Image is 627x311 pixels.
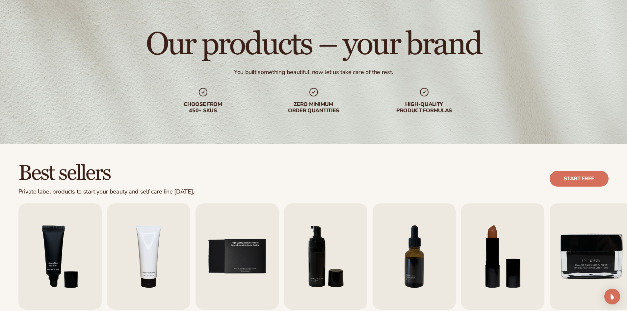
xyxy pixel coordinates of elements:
div: Private label products to start your beauty and self care line [DATE]. [18,188,194,195]
div: Choose from 450+ Skus [161,101,245,114]
div: Open Intercom Messenger [604,289,620,304]
div: You built something beautiful, now let us take care of the rest. [234,68,393,76]
div: Zero minimum order quantities [272,101,356,114]
div: High-quality product formulas [382,101,466,114]
h2: Best sellers [18,162,194,184]
h1: Our products – your brand [146,29,481,61]
a: Start free [550,171,609,187]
